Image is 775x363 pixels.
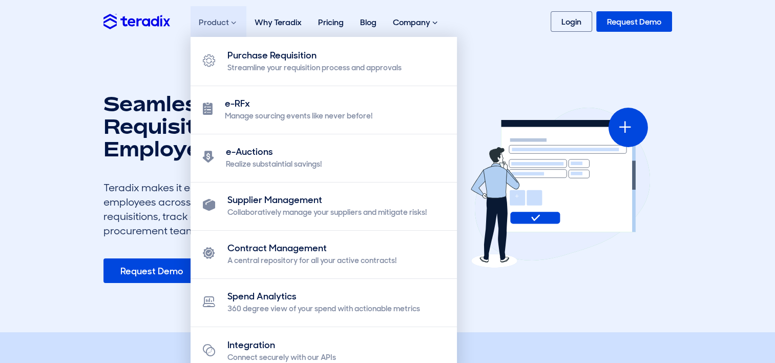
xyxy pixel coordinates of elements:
[225,111,372,122] div: Manage sourcing events like never before!
[103,92,349,160] h1: Seamless Purchase Requisitions for Your Employees!
[226,159,322,170] div: Realize substaintial savings!
[596,11,672,32] a: Request Demo
[227,193,427,207] div: Supplier Management
[352,6,385,38] a: Blog
[191,37,457,86] a: Purchase Requisition Streamline your requisition process and approvals
[310,6,352,38] a: Pricing
[246,6,310,38] a: Why Teradix
[191,230,457,279] a: Contract Management A central repository for all your active contracts!
[227,338,336,352] div: Integration
[385,6,448,39] div: Company
[227,207,427,218] div: Collaboratively manage your suppliers and mitigate risks!
[227,352,336,363] div: Connect securely with our APIs
[191,278,457,327] a: Spend Analytics 360 degree view of your spend with actionable metrics
[103,258,200,283] a: Request Demo
[227,49,402,63] div: Purchase Requisition
[191,85,457,134] a: e-RFx Manage sourcing events like never before!
[227,290,420,304] div: Spend Analytics
[226,145,322,159] div: e-Auctions
[227,255,396,266] div: A central repository for all your active contracts!
[225,97,372,111] div: e-RFx
[103,180,349,238] div: Teradix makes it easy and seamless for your employees across all departments, to easily create re...
[707,295,761,349] iframe: Chatbot
[466,108,650,267] img: erfx feature
[227,304,420,314] div: 360 degree view of your spend with actionable metrics
[191,181,457,231] a: Supplier Management Collaboratively manage your suppliers and mitigate risks!
[191,133,457,183] a: e-Auctions Realize substaintial savings!
[103,14,170,29] img: Teradix logo
[551,11,592,32] a: Login
[227,241,396,255] div: Contract Management
[227,63,402,73] div: Streamline your requisition process and approvals
[191,6,246,39] div: Product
